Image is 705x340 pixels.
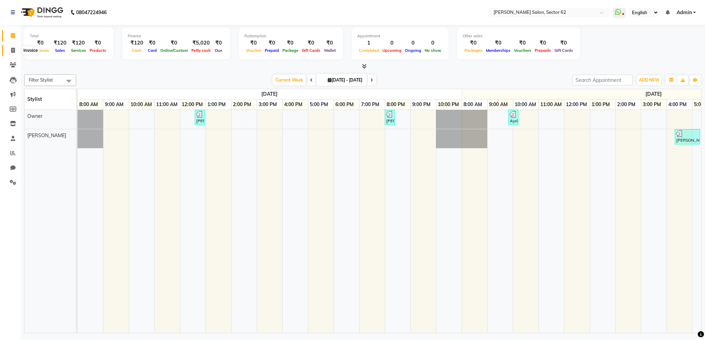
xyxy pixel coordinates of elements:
span: Upcoming [381,48,403,53]
span: Sales [53,48,67,53]
div: [PERSON_NAME], TK02, 08:00 PM-08:05 PM, Threading Eyebrow [386,111,394,124]
span: Products [88,48,108,53]
div: ₹0 [244,39,263,47]
div: ₹0 [300,39,322,47]
div: ₹0 [553,39,575,47]
span: Wallet [322,48,337,53]
a: 1:00 PM [590,100,612,110]
span: ADD NEW [639,77,659,83]
a: 9:00 AM [103,100,126,110]
div: ₹120 [69,39,88,47]
div: ₹0 [512,39,533,47]
a: 6:00 PM [334,100,356,110]
a: 10:00 AM [129,100,154,110]
div: ₹120 [51,39,69,47]
a: 11:00 AM [155,100,180,110]
a: 3:00 PM [257,100,279,110]
span: Services [69,48,88,53]
span: No show [423,48,443,53]
span: Petty cash [190,48,213,53]
div: ₹0 [88,39,108,47]
a: 7:00 PM [360,100,381,110]
span: Completed [357,48,381,53]
span: Filter Stylist [29,77,53,83]
span: Prepaids [533,48,553,53]
span: Card [146,48,159,53]
div: Redemption [244,33,337,39]
div: ₹0 [159,39,190,47]
div: Invoice [22,46,39,55]
div: Appointment [357,33,443,39]
div: 1 [357,39,381,47]
div: ₹0 [30,39,51,47]
a: 4:00 PM [283,100,305,110]
div: Aysha, TK01, 09:50 AM-10:05 AM, Threading Eyebrow,Waxing Upper Lips [509,111,518,124]
div: 0 [403,39,423,47]
div: 0 [423,39,443,47]
a: 8:00 PM [385,100,407,110]
a: 9:00 AM [488,100,510,110]
a: 3:00 PM [641,100,663,110]
div: ₹0 [281,39,300,47]
div: ₹0 [484,39,512,47]
div: 0 [381,39,403,47]
div: ₹0 [533,39,553,47]
a: 12:00 PM [180,100,205,110]
span: Prepaid [263,48,281,53]
span: Voucher [244,48,263,53]
div: Other sales [463,33,575,39]
span: Stylist [27,96,42,102]
a: 2:00 PM [232,100,253,110]
span: [DATE] - [DATE] [326,77,364,83]
span: Current Week [273,75,306,85]
span: Gift Cards [300,48,322,53]
div: ₹0 [213,39,225,47]
img: logo [18,3,65,22]
div: ₹0 [463,39,484,47]
span: Package [281,48,300,53]
b: 08047224946 [76,3,107,22]
a: 8:00 AM [462,100,484,110]
a: 5:00 PM [308,100,330,110]
a: 9:00 PM [411,100,433,110]
div: [PERSON_NAME], TK02, 04:20 PM-05:20 PM, Women's Hair Colour Touchup Innova [676,130,699,143]
span: Vouchers [512,48,533,53]
a: 8:00 AM [78,100,100,110]
a: 4:00 PM [667,100,689,110]
span: Cash [130,48,144,53]
div: ₹120 [128,39,146,47]
a: 1:00 PM [206,100,228,110]
button: ADD NEW [637,75,661,85]
div: Total [30,33,108,39]
div: [PERSON_NAME], TK01, 12:35 PM-12:40 PM, Threading Upper Lips [196,111,204,124]
a: 10:00 AM [513,100,538,110]
div: ₹0 [146,39,159,47]
span: Online/Custom [159,48,190,53]
span: Due [213,48,224,53]
span: Admin [677,9,692,16]
a: 10:00 PM [436,100,461,110]
span: Gift Cards [553,48,575,53]
span: Ongoing [403,48,423,53]
div: Finance [128,33,225,39]
a: 2:00 PM [616,100,638,110]
a: September 29, 2025 [260,89,279,99]
a: 11:00 AM [539,100,564,110]
span: Packages [463,48,484,53]
a: September 30, 2025 [644,89,664,99]
span: Owner [27,113,43,119]
a: 12:00 PM [564,100,589,110]
span: Memberships [484,48,512,53]
div: ₹5,020 [190,39,213,47]
input: Search Appointment [572,75,633,85]
span: [PERSON_NAME] [27,132,66,139]
div: ₹0 [263,39,281,47]
div: ₹0 [322,39,337,47]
